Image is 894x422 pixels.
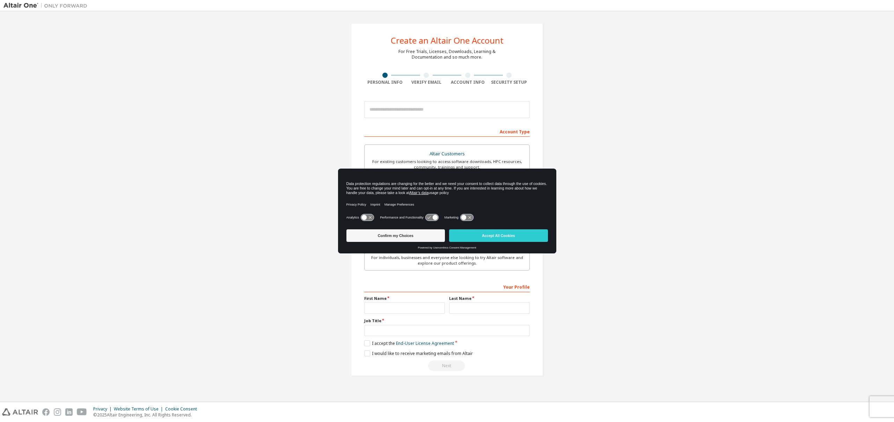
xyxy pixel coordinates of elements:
img: youtube.svg [77,408,87,416]
label: I accept the [364,340,454,346]
div: Security Setup [489,80,530,85]
div: Personal Info [364,80,406,85]
div: Altair Customers [369,149,525,159]
div: Verify Email [406,80,447,85]
div: Read and acccept EULA to continue [364,361,530,371]
label: Job Title [364,318,530,324]
div: For individuals, businesses and everyone else looking to try Altair software and explore our prod... [369,255,525,266]
div: Account Info [447,80,489,85]
div: Your Profile [364,281,530,292]
div: Create an Altair One Account [391,36,504,45]
p: © 2025 Altair Engineering, Inc. All Rights Reserved. [93,412,201,418]
div: For Free Trials, Licenses, Downloads, Learning & Documentation and so much more. [398,49,496,60]
img: instagram.svg [54,408,61,416]
div: Website Terms of Use [114,406,165,412]
img: altair_logo.svg [2,408,38,416]
div: Cookie Consent [165,406,201,412]
label: First Name [364,296,445,301]
a: End-User License Agreement [396,340,454,346]
label: I would like to receive marketing emails from Altair [364,350,473,356]
div: Privacy [93,406,114,412]
div: Account Type [364,126,530,137]
img: linkedin.svg [65,408,73,416]
div: For existing customers looking to access software downloads, HPC resources, community, trainings ... [369,159,525,170]
img: facebook.svg [42,408,50,416]
img: Altair One [3,2,91,9]
label: Last Name [449,296,530,301]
